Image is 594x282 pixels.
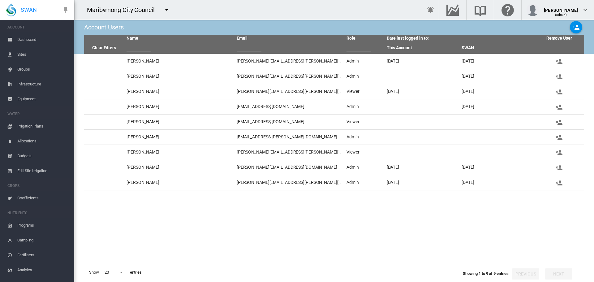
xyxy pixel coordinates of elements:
td: [PERSON_NAME] [124,160,234,175]
td: [PERSON_NAME][EMAIL_ADDRESS][DOMAIN_NAME] [234,160,344,175]
button: Remove user from this account [545,86,573,97]
span: Fertilisers [17,248,69,262]
md-icon: icon-account-remove [555,149,563,156]
td: [DATE] [384,84,459,99]
td: Admin [344,99,384,114]
span: Dashboard [17,32,69,47]
md-icon: icon-bell-ring [427,6,434,14]
a: Email [237,36,248,41]
td: Admin [344,69,384,84]
md-icon: icon-account-remove [555,119,563,126]
span: Sampling [17,233,69,248]
img: profile.jpg [527,4,539,16]
md-icon: icon-account-remove [555,179,563,187]
button: Remove user from this account [545,116,573,128]
button: Remove user from this account [545,177,573,188]
td: [PERSON_NAME] [124,145,234,160]
button: Remove user from this account [545,71,573,82]
md-icon: Click here for help [500,6,515,14]
span: NUTRIENTS [7,208,69,218]
a: This Account [387,45,412,50]
td: [PERSON_NAME] [124,99,234,114]
md-icon: icon-account-plus [572,24,580,31]
td: [PERSON_NAME] [124,54,234,69]
md-icon: icon-account-remove [555,73,563,80]
md-icon: icon-account-remove [555,134,563,141]
span: Equipment [17,92,69,106]
tr: [PERSON_NAME] [EMAIL_ADDRESS][PERSON_NAME][DOMAIN_NAME] Admin Remove user from this account [84,130,584,145]
button: Next [545,268,572,280]
button: Remove user from this account [545,162,573,173]
td: [PERSON_NAME][EMAIL_ADDRESS][PERSON_NAME][DOMAIN_NAME] [234,145,344,160]
span: ACCOUNT [7,22,69,32]
td: [PERSON_NAME][EMAIL_ADDRESS][PERSON_NAME][DOMAIN_NAME] [234,175,344,190]
button: Remove user from this account [545,56,573,67]
div: Maribyrnong City Council [87,6,160,14]
th: Remove User [534,35,584,42]
td: [DATE] [459,54,534,69]
td: Admin [344,54,384,69]
md-icon: Go to the Data Hub [445,6,460,14]
td: [DATE] [459,69,534,84]
tr: [PERSON_NAME] [PERSON_NAME][EMAIL_ADDRESS][PERSON_NAME][DOMAIN_NAME] Admin [DATE] [DATE] Remove u... [84,54,584,69]
td: [DATE] [459,99,534,114]
tr: [PERSON_NAME] [PERSON_NAME][EMAIL_ADDRESS][DOMAIN_NAME] Admin [DATE] [DATE] Remove user from this... [84,160,584,175]
tr: [PERSON_NAME] [PERSON_NAME][EMAIL_ADDRESS][PERSON_NAME][DOMAIN_NAME] Admin [DATE] [DATE] Remove u... [84,175,584,190]
button: icon-bell-ring [424,4,437,16]
td: [PERSON_NAME][EMAIL_ADDRESS][PERSON_NAME][DOMAIN_NAME] [234,84,344,99]
md-icon: Search the knowledge base [473,6,488,14]
a: Role [346,36,355,41]
td: Viewer [344,115,384,129]
td: [DATE] [459,84,534,99]
a: Clear Filters [92,45,116,50]
img: SWAN-Landscape-Logo-Colour-drop.png [6,3,16,16]
span: Groups [17,62,69,77]
div: Account Users [84,23,124,32]
span: SWAN [21,6,37,14]
td: [DATE] [459,175,534,190]
div: 20 [105,270,109,275]
span: Edit Site Irrigation [17,163,69,178]
span: Budgets [17,149,69,163]
button: Remove user from this account [545,132,573,143]
td: Admin [344,175,384,190]
td: [PERSON_NAME] [124,69,234,84]
th: Date last logged in to: [384,35,534,42]
span: Coefficients [17,191,69,206]
td: [EMAIL_ADDRESS][PERSON_NAME][DOMAIN_NAME] [234,130,344,145]
td: [PERSON_NAME][EMAIL_ADDRESS][PERSON_NAME][DOMAIN_NAME] [234,54,344,69]
md-icon: icon-menu-down [163,6,170,14]
td: [DATE] [384,54,459,69]
td: Admin [344,160,384,175]
span: Allocations [17,134,69,149]
td: [PERSON_NAME][EMAIL_ADDRESS][PERSON_NAME][DOMAIN_NAME] [234,69,344,84]
button: Previous [512,268,539,280]
tr: [PERSON_NAME] [PERSON_NAME][EMAIL_ADDRESS][PERSON_NAME][DOMAIN_NAME] Viewer Remove user from this... [84,145,584,160]
td: [DATE] [459,160,534,175]
a: SWAN [462,45,474,50]
span: Showing 1 to 9 of 9 entries [463,271,509,276]
td: [PERSON_NAME] [124,130,234,145]
button: Add new user to this account [570,21,582,33]
div: [PERSON_NAME] [544,5,578,11]
td: [PERSON_NAME] [124,84,234,99]
button: Remove user from this account [545,147,573,158]
td: Viewer [344,84,384,99]
tr: [PERSON_NAME] [EMAIL_ADDRESS][DOMAIN_NAME] Viewer Remove user from this account [84,115,584,130]
td: [EMAIL_ADDRESS][DOMAIN_NAME] [234,115,344,129]
md-icon: icon-chevron-down [582,6,589,14]
button: Remove user from this account [545,101,573,112]
md-icon: icon-account-remove [555,58,563,65]
td: [PERSON_NAME] [124,175,234,190]
span: CROPS [7,181,69,191]
span: Irrigation Plans [17,119,69,134]
tr: [PERSON_NAME] [PERSON_NAME][EMAIL_ADDRESS][PERSON_NAME][DOMAIN_NAME] Admin [DATE] Remove user fro... [84,69,584,84]
td: [DATE] [384,160,459,175]
td: [EMAIL_ADDRESS][DOMAIN_NAME] [234,99,344,114]
md-icon: icon-account-remove [555,164,563,171]
span: (Admin) [555,13,567,16]
tr: [PERSON_NAME] [EMAIL_ADDRESS][DOMAIN_NAME] Admin [DATE] Remove user from this account [84,99,584,115]
span: Infrastructure [17,77,69,92]
span: WATER [7,109,69,119]
md-icon: icon-account-remove [555,88,563,96]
